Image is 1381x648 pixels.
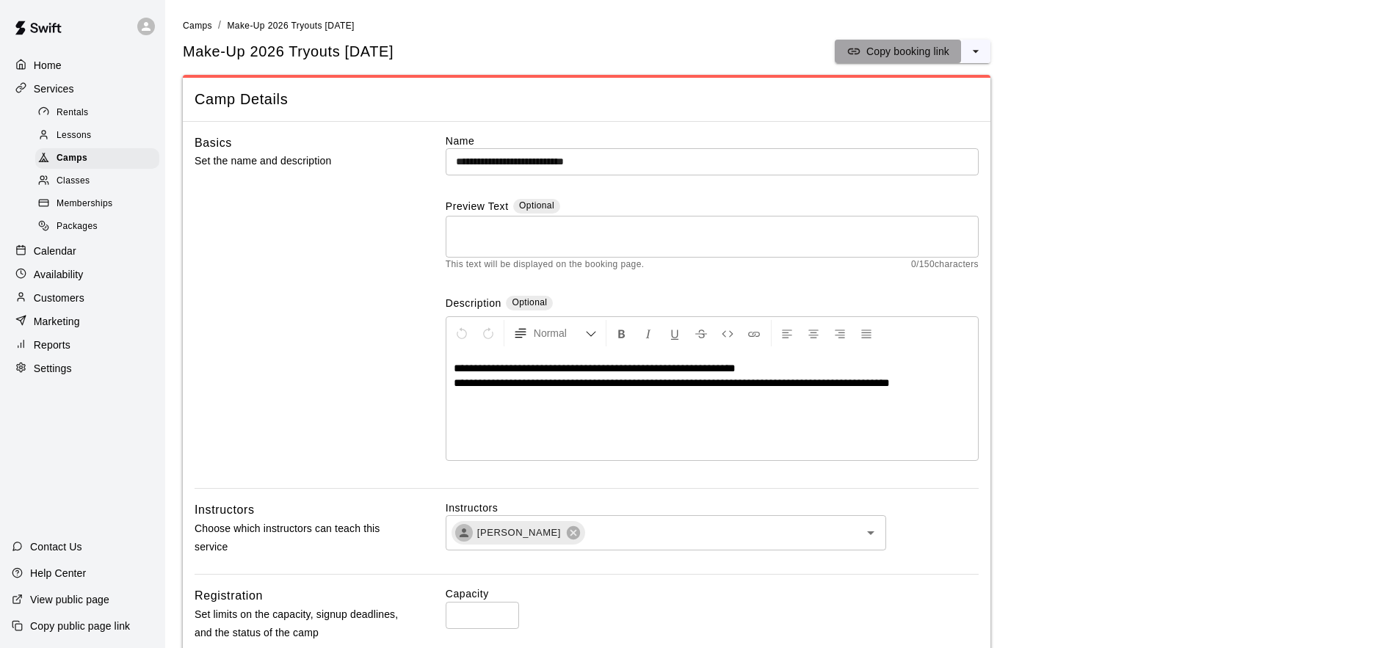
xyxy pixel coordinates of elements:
span: Optional [512,297,547,307]
span: 0 / 150 characters [911,258,979,272]
span: Lessons [57,128,92,143]
button: Insert Link [742,320,766,346]
button: Format Italics [636,320,661,346]
button: Open [860,523,881,543]
span: Camp Details [195,90,979,109]
button: Justify Align [854,320,879,346]
button: Center Align [801,320,826,346]
label: Name [446,134,979,148]
span: This text will be displayed on the booking page. [446,258,645,272]
button: Undo [449,320,474,346]
span: Camps [183,21,212,31]
p: View public page [30,592,109,607]
p: Marketing [34,314,80,329]
h6: Registration [195,586,263,605]
a: Lessons [35,124,165,147]
p: Availability [34,267,84,282]
a: Calendar [12,240,153,262]
p: Set limits on the capacity, signup deadlines, and the status of the camp [195,605,399,642]
button: Format Strikethrough [689,320,714,346]
a: Rentals [35,101,165,124]
div: Camps [35,148,159,169]
div: Memberships [35,194,159,214]
div: Tyler Anderson [455,524,473,542]
span: Camps [57,151,87,166]
p: Reports [34,338,70,352]
button: Insert Code [715,320,740,346]
p: Help Center [30,566,86,580]
span: Normal [534,326,585,341]
p: Calendar [34,244,76,258]
span: Rentals [57,106,89,120]
label: Description [446,296,501,313]
a: Services [12,78,153,100]
a: Camps [183,19,212,31]
button: Formatting Options [507,320,603,346]
div: Lessons [35,125,159,146]
span: Make-Up 2026 Tryouts [DATE] [227,21,354,31]
button: Format Underline [662,320,687,346]
span: Memberships [57,197,112,211]
p: Settings [34,361,72,376]
p: Customers [34,291,84,305]
p: Contact Us [30,539,82,554]
p: Home [34,58,62,73]
div: Packages [35,216,159,237]
span: [PERSON_NAME] [468,525,570,540]
a: Marketing [12,310,153,332]
h6: Basics [195,134,232,153]
p: Services [34,81,74,96]
div: [PERSON_NAME] [452,521,585,545]
p: Set the name and description [195,152,399,170]
nav: breadcrumb [183,18,1363,34]
button: Format Bold [609,320,634,346]
p: Copy public page link [30,619,130,633]
p: Choose which instructors can teach this service [195,520,399,556]
a: Availability [12,263,153,285]
span: Optional [519,200,554,211]
p: Copy booking link [866,44,949,59]
a: Packages [35,216,165,239]
span: Packages [57,219,98,234]
label: Instructors [446,500,979,515]
a: Customers [12,287,153,309]
div: Classes [35,171,159,192]
div: Rentals [35,103,159,123]
label: Capacity [446,586,979,601]
button: Right Align [827,320,852,346]
div: split button [835,40,990,63]
button: select merge strategy [961,40,990,63]
a: Memberships [35,193,165,216]
a: Classes [35,170,165,193]
button: Redo [476,320,501,346]
a: Settings [12,357,153,379]
li: / [218,18,221,33]
a: Camps [35,148,165,170]
button: Copy booking link [835,40,961,63]
h6: Instructors [195,500,255,520]
button: Left Align [775,320,800,346]
span: Classes [57,174,90,189]
label: Preview Text [446,199,509,216]
a: Reports [12,334,153,356]
a: Home [12,54,153,76]
h5: Make-Up 2026 Tryouts [DATE] [183,42,394,62]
